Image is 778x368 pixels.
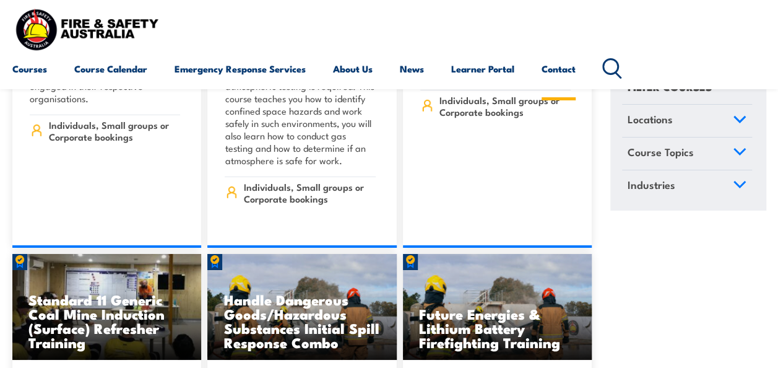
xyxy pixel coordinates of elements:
a: Contact [542,54,576,84]
span: Individuals, Small groups or Corporate bookings [244,181,376,204]
span: Locations [628,111,673,128]
h3: Handle Dangerous Goods/Hazardous Substances Initial Spill Response Combo [223,292,380,349]
span: Industries [628,176,675,193]
img: Standard 11 Generic Coal Mine Induction (Surface) TRAINING (1) [12,254,201,360]
a: Course Topics [622,138,752,170]
img: Fire Team Operations [207,254,396,360]
span: Course Topics [628,144,694,160]
a: Learner Portal [451,54,514,84]
h3: Future Energies & Lithium Battery Firefighting Training [419,307,576,349]
h3: Standard 11 Generic Coal Mine Induction (Surface) Refresher Training [28,292,185,349]
a: Course Calendar [74,54,147,84]
span: Individuals, Small groups or Corporate bookings [439,94,571,118]
img: Fire Team Operations [403,254,592,360]
a: Locations [622,105,752,137]
span: Individuals, Small groups or Corporate bookings [49,119,181,142]
a: About Us [333,54,373,84]
a: News [400,54,424,84]
a: Handle Dangerous Goods/Hazardous Substances Initial Spill Response Combo [207,254,396,360]
a: Courses [12,54,47,84]
a: Emergency Response Services [175,54,306,84]
a: Standard 11 Generic Coal Mine Induction (Surface) Refresher Training [12,254,201,360]
a: Future Energies & Lithium Battery Firefighting Training [403,254,592,360]
p: Our nationally accredited confined space entry and gas testing training course is perfect for tho... [225,30,375,167]
a: Industries [622,170,752,202]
